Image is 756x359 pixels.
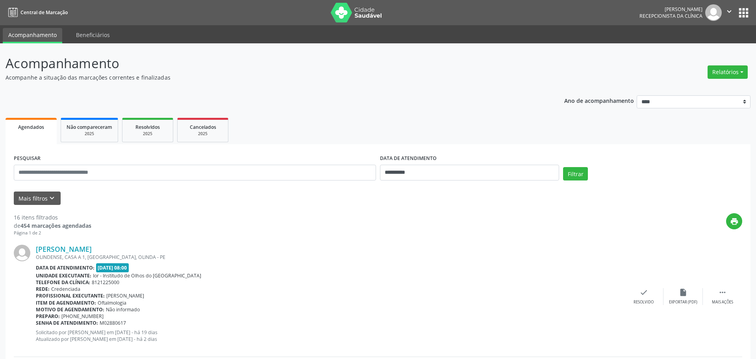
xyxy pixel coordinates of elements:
b: Profissional executante: [36,292,105,299]
b: Item de agendamento: [36,299,96,306]
div: OLINDENSE, CASA A 1, [GEOGRAPHIC_DATA], OLINDA - PE [36,254,624,260]
img: img [705,4,722,21]
i:  [718,288,727,297]
p: Solicitado por [PERSON_NAME] em [DATE] - há 19 dias Atualizado por [PERSON_NAME] em [DATE] - há 2... [36,329,624,342]
img: img [14,245,30,261]
button: Filtrar [563,167,588,180]
button: apps [737,6,750,20]
i: insert_drive_file [679,288,687,297]
b: Data de atendimento: [36,264,94,271]
i:  [725,7,734,16]
div: 2025 [128,131,167,137]
label: PESQUISAR [14,153,41,165]
div: Resolvido [634,299,654,305]
div: 2025 [67,131,112,137]
span: Central de Marcação [20,9,68,16]
label: DATA DE ATENDIMENTO [380,153,437,165]
span: Recepcionista da clínica [639,13,702,19]
div: Mais ações [712,299,733,305]
div: [PERSON_NAME] [639,6,702,13]
div: Página 1 de 2 [14,230,91,236]
button: Relatórios [708,65,748,79]
span: [PHONE_NUMBER] [61,313,104,320]
span: Ior - Institudo de Olhos do [GEOGRAPHIC_DATA] [93,272,201,279]
b: Rede: [36,286,50,292]
div: de [14,221,91,230]
div: 16 itens filtrados [14,213,91,221]
p: Acompanhe a situação das marcações correntes e finalizadas [6,73,527,82]
span: [DATE] 08:00 [96,263,129,272]
i: check [639,288,648,297]
b: Preparo: [36,313,60,320]
div: 2025 [183,131,222,137]
i: print [730,217,739,226]
button: print [726,213,742,229]
b: Motivo de agendamento: [36,306,104,313]
span: Não informado [106,306,140,313]
strong: 454 marcações agendadas [20,222,91,229]
b: Telefone da clínica: [36,279,90,286]
span: Oftalmologia [98,299,126,306]
button: Mais filtroskeyboard_arrow_down [14,192,61,205]
a: Acompanhamento [3,28,62,43]
b: Senha de atendimento: [36,320,98,326]
button:  [722,4,737,21]
b: Unidade executante: [36,272,91,279]
a: [PERSON_NAME] [36,245,92,253]
span: Resolvidos [135,124,160,130]
span: M02880617 [100,320,126,326]
span: Não compareceram [67,124,112,130]
p: Ano de acompanhamento [564,95,634,105]
span: 8121225000 [92,279,119,286]
span: Cancelados [190,124,216,130]
span: Agendados [18,124,44,130]
a: Beneficiários [70,28,115,42]
p: Acompanhamento [6,54,527,73]
div: Exportar (PDF) [669,299,697,305]
a: Central de Marcação [6,6,68,19]
span: Credenciada [51,286,80,292]
span: [PERSON_NAME] [106,292,144,299]
i: keyboard_arrow_down [48,194,56,203]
